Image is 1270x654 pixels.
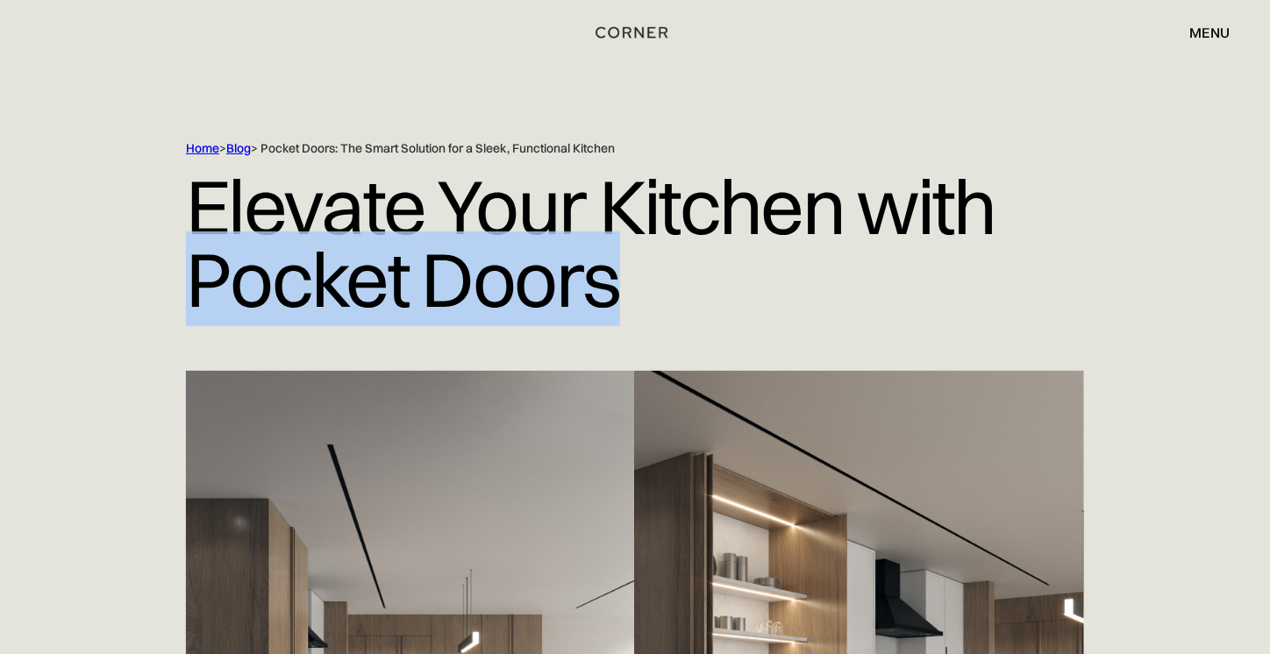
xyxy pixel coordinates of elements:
[586,21,684,44] a: home
[1190,25,1231,39] div: menu
[1173,18,1231,47] div: menu
[186,140,1010,157] div: > > Pocket Doors: The Smart Solution for a Sleek, Functional Kitchen
[226,140,251,156] a: Blog
[186,140,219,156] a: Home
[186,157,1084,329] h1: Elevate Your Kitchen with Pocket Doors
